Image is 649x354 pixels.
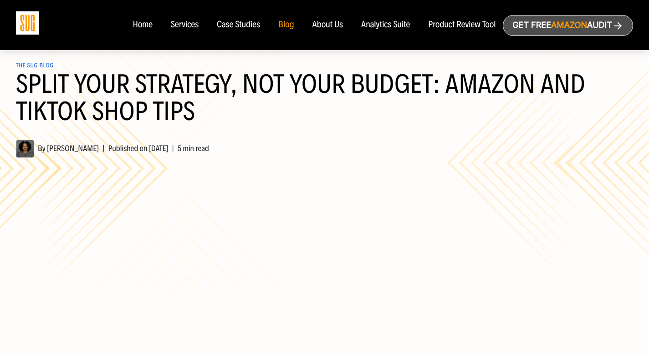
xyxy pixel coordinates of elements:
[99,143,108,153] span: |
[133,20,152,30] a: Home
[428,20,496,30] a: Product Review Tool
[168,143,177,153] span: |
[361,20,410,30] a: Analytics Suite
[312,20,343,30] a: About Us
[503,15,633,36] a: Get freeAmazonAudit
[551,20,587,30] span: Amazon
[171,20,199,30] a: Services
[16,71,633,136] h1: Split Your Strategy, Not Your Budget: Amazon and TikTok Shop Tips
[217,20,260,30] a: Case Studies
[16,140,34,158] img: Hanna Tekle
[16,62,54,69] a: The SUG Blog
[16,11,39,35] img: Sug
[16,143,209,153] span: By [PERSON_NAME] Published on [DATE] 5 min read
[278,20,294,30] a: Blog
